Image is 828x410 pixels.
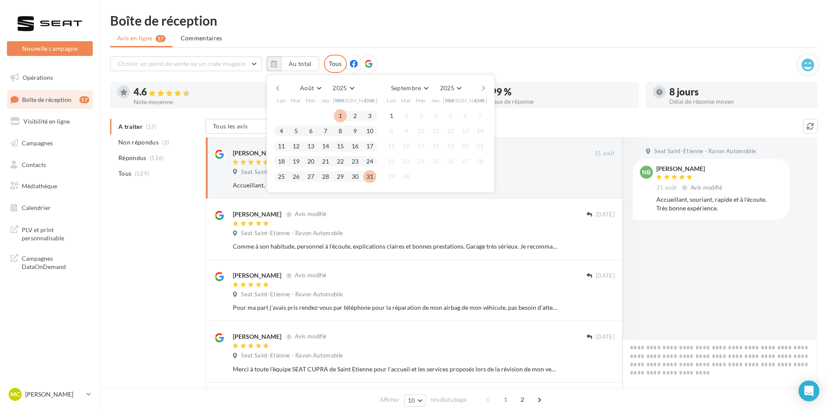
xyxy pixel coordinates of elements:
[5,134,95,152] a: Campagnes
[267,56,319,71] button: Au total
[233,303,558,312] div: Pour ma part j’avais pris rendez-vous par téléphone pour la réparation de mon airbag de mon véhic...
[304,170,317,183] button: 27
[241,291,343,298] span: Seat Saint-Etienne - Ravon Automobile
[304,155,317,168] button: 20
[596,272,615,280] span: [DATE]
[437,82,465,94] button: 2025
[22,224,89,243] span: PLV et print personnalisable
[334,155,347,168] button: 22
[134,87,275,97] div: 4.6
[475,97,485,104] span: Dim
[669,98,811,105] div: Délai de réponse moyen
[459,155,472,168] button: 27
[118,169,131,178] span: Tous
[5,156,95,174] a: Contacts
[444,109,457,122] button: 5
[319,155,332,168] button: 21
[387,97,396,104] span: Lun
[430,396,466,404] span: résultats/page
[669,87,811,97] div: 8 jours
[429,155,442,168] button: 25
[499,393,512,407] span: 1
[385,109,398,122] button: 1
[391,84,421,92] span: Septembre
[429,125,442,138] button: 11
[290,170,303,183] button: 26
[290,140,303,153] button: 12
[414,155,427,168] button: 24
[118,154,147,162] span: Répondus
[290,155,303,168] button: 19
[233,242,558,251] div: Comme à son habitude, personnel à l'écoute, explications claires et bonnes prestations. Garage tr...
[408,397,415,404] span: 10
[594,150,615,157] span: 31 août
[596,333,615,341] span: [DATE]
[275,170,288,183] button: 25
[233,149,281,157] div: [PERSON_NAME]
[295,333,326,340] span: Avis modifié
[321,97,330,104] span: Jeu
[5,220,95,246] a: PLV et print personnalisable
[400,125,413,138] button: 9
[300,84,314,92] span: Août
[135,170,150,177] span: (529)
[134,99,275,105] div: Note moyenne
[515,393,529,407] span: 2
[5,249,95,275] a: Campagnes DataOnDemand
[233,271,281,280] div: [PERSON_NAME]
[324,55,347,73] div: Tous
[385,125,398,138] button: 8
[22,204,51,211] span: Calendrier
[444,125,457,138] button: 12
[656,166,724,172] div: [PERSON_NAME]
[275,125,288,138] button: 4
[295,272,326,279] span: Avis modifié
[363,140,376,153] button: 17
[473,155,486,168] button: 28
[385,170,398,183] button: 29
[23,118,70,125] span: Visibilité en ligne
[473,140,486,153] button: 21
[363,109,376,122] button: 3
[295,211,326,218] span: Avis modifié
[459,140,472,153] button: 20
[5,90,95,109] a: Boîte de réception17
[334,140,347,153] button: 15
[290,125,303,138] button: 5
[79,96,89,103] div: 17
[349,140,362,153] button: 16
[363,155,376,168] button: 24
[281,56,319,71] button: Au total
[110,56,262,71] button: Choisir un point de vente ou un code magasin
[241,230,343,237] span: Seat Saint-Etienne - Ravon Automobile
[431,97,440,104] span: Jeu
[404,394,426,407] button: 10
[596,211,615,219] span: [DATE]
[304,125,317,138] button: 6
[400,155,413,168] button: 23
[333,97,378,104] span: [PERSON_NAME]
[459,125,472,138] button: 13
[306,97,316,104] span: Mer
[205,119,292,134] button: Tous les avis
[25,390,83,399] p: [PERSON_NAME]
[349,155,362,168] button: 23
[233,210,281,219] div: [PERSON_NAME]
[117,60,246,67] span: Choisir un point de vente ou un code magasin
[181,34,222,43] span: Commentaires
[22,95,72,103] span: Boîte de réception
[473,109,486,122] button: 7
[162,139,170,146] span: (3)
[5,69,95,87] a: Opérations
[319,140,332,153] button: 14
[22,253,89,271] span: Campagnes DataOnDemand
[349,170,362,183] button: 30
[275,155,288,168] button: 18
[291,97,301,104] span: Mar
[22,182,57,190] span: Médiathèque
[233,332,281,341] div: [PERSON_NAME]
[400,109,413,122] button: 2
[429,109,442,122] button: 4
[388,82,432,94] button: Septembre
[297,82,324,94] button: Août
